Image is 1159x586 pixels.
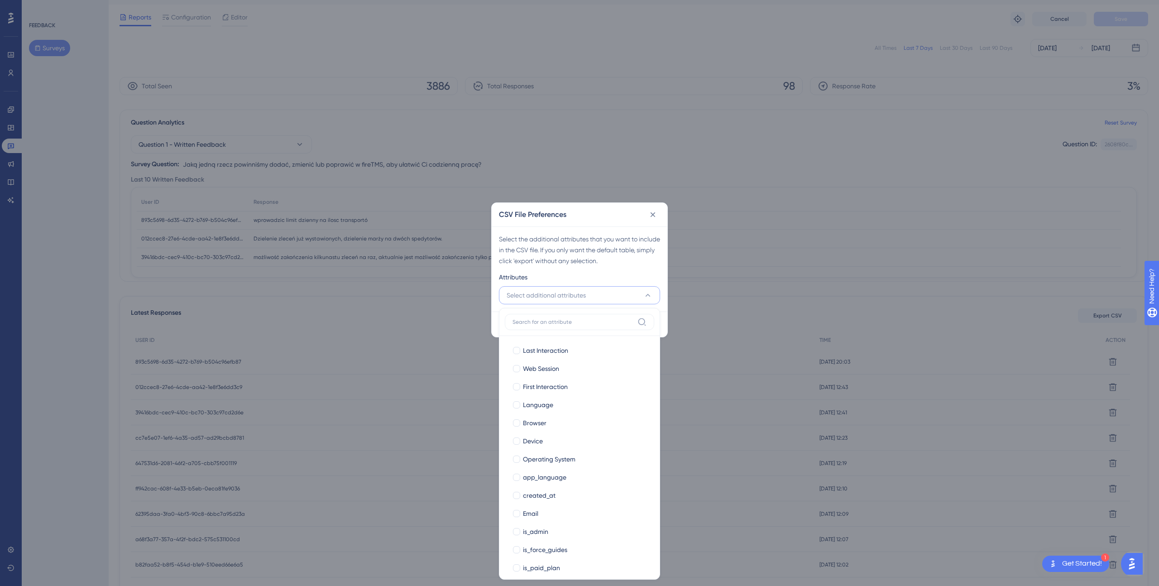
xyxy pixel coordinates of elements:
div: Get Started! [1062,559,1102,569]
span: Need Help? [21,2,57,13]
span: Email [523,508,538,519]
span: Language [523,399,553,410]
span: Browser [523,418,546,428]
span: Device [523,436,543,447]
span: is_paid_plan [523,562,560,573]
input: Search for an attribute [512,318,634,326]
span: Last Interaction [523,345,568,356]
h2: CSV File Preferences [499,209,566,220]
div: Select the additional attributes that you want to include in the CSV file. If you only want the d... [499,234,660,266]
span: Select additional attributes [507,290,586,301]
span: Web Session [523,363,559,374]
span: app_language [523,472,566,483]
iframe: UserGuiding AI Assistant Launcher [1121,550,1148,577]
span: is_admin [523,526,548,537]
div: Open Get Started! checklist, remaining modules: 1 [1042,556,1109,572]
span: created_at [523,490,556,501]
img: launcher-image-alternative-text [1048,558,1058,569]
span: First Interaction [523,381,568,392]
span: is_force_guides [523,544,567,555]
span: Operating System [523,454,575,465]
span: Attributes [499,272,527,283]
div: 1 [1101,553,1109,562]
